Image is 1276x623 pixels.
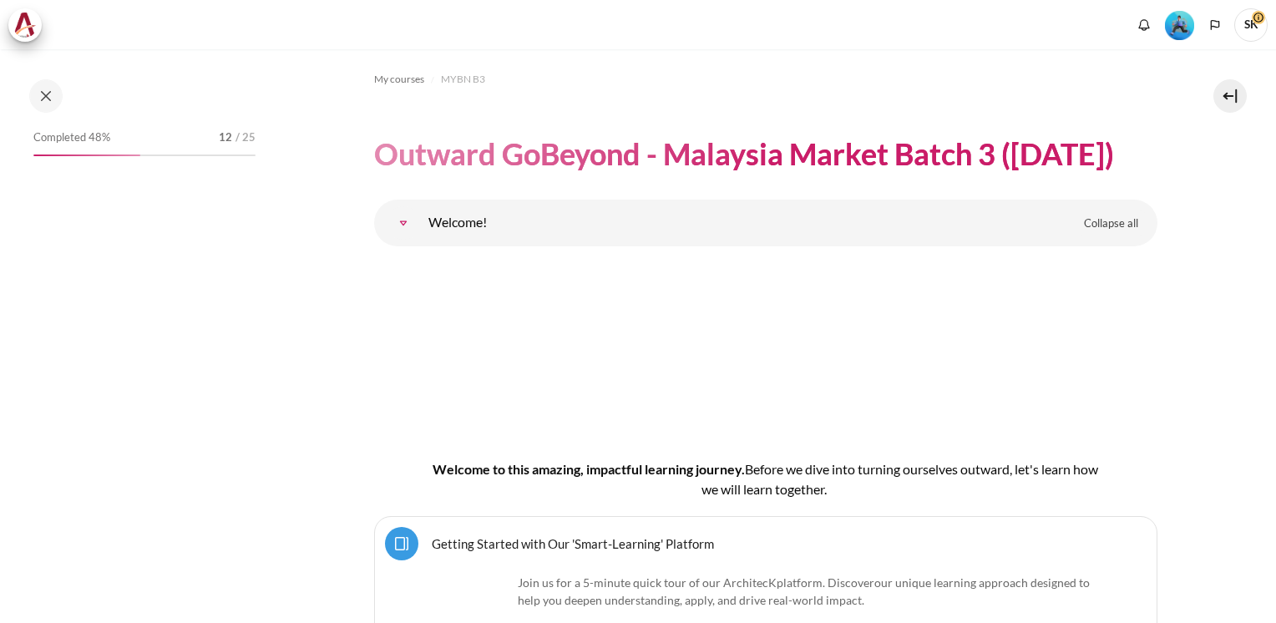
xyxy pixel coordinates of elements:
div: Show notification window with no new notifications [1132,13,1157,38]
a: Level #3 [1158,9,1201,40]
a: User menu [1234,8,1268,42]
span: SK [1234,8,1268,42]
a: Architeck Architeck [8,8,50,42]
div: Level #3 [1165,9,1194,40]
span: efore we dive into turning ourselves outward, let's learn how we will learn together. [701,461,1098,497]
a: MYBN B3 [441,69,485,89]
a: Getting Started with Our 'Smart-Learning' Platform [432,535,714,551]
h4: Welcome to this amazing, impactful learning journey. [428,459,1104,499]
a: My courses [374,69,424,89]
span: Completed 48% [33,129,110,146]
img: Level #3 [1165,11,1194,40]
a: Welcome! [387,206,420,240]
button: Languages [1203,13,1228,38]
span: / 25 [235,129,256,146]
span: B [745,461,753,477]
span: 12 [219,129,232,146]
span: MYBN B3 [441,72,485,87]
img: Architeck [13,13,37,38]
span: Collapse all [1084,215,1138,232]
h1: Outward GoBeyond - Malaysia Market Batch 3 ([DATE]) [374,134,1114,174]
nav: Navigation bar [374,66,1157,93]
div: 48% [33,154,140,156]
a: Collapse all [1071,210,1151,238]
span: My courses [374,72,424,87]
p: Join us for a 5-minute quick tour of our ArchitecK platform. Discover [428,574,1103,609]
